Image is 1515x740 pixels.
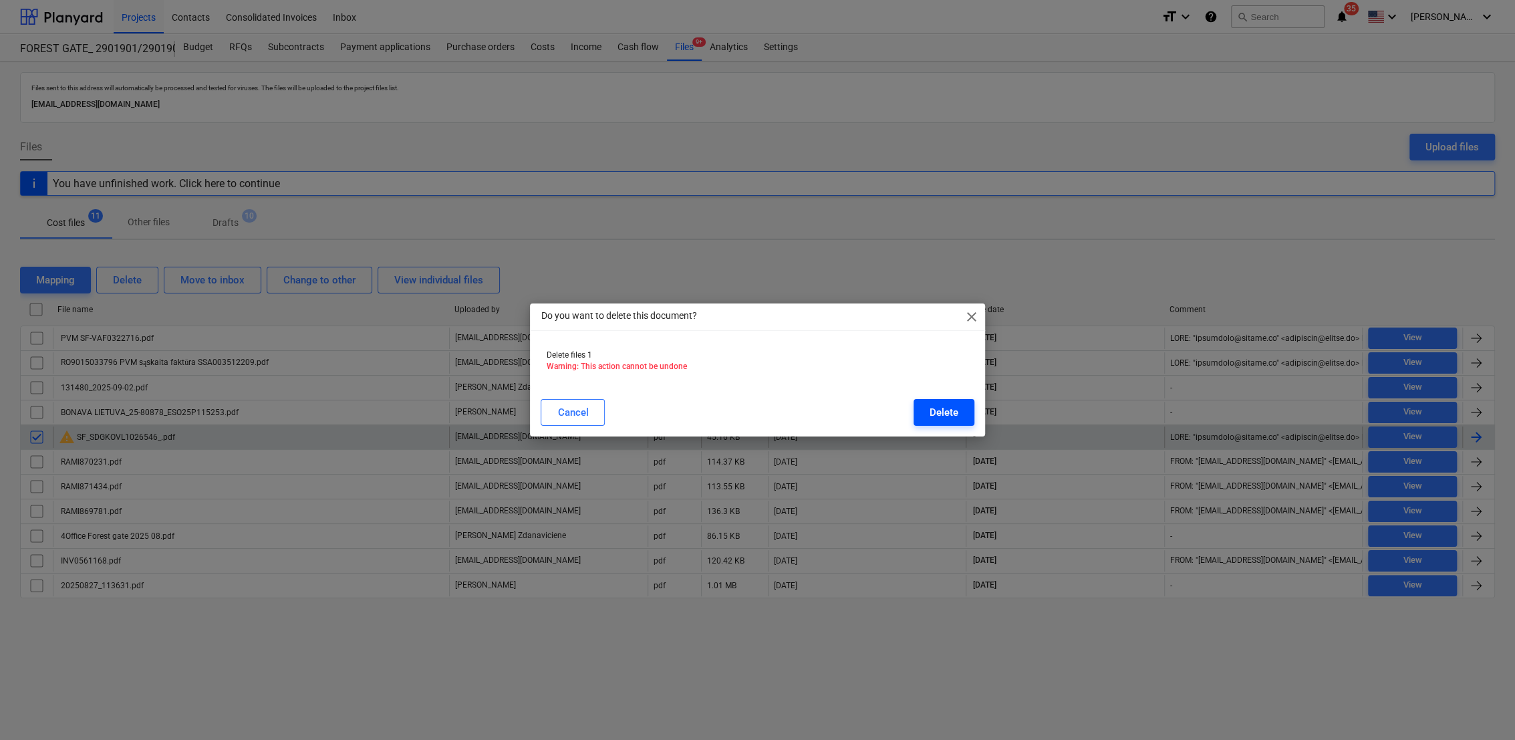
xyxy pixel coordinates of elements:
button: Cancel [541,399,605,426]
p: Delete files 1 [546,350,968,361]
div: Delete [930,404,958,421]
p: Warning: This action cannot be undone [546,361,968,372]
iframe: Chat Widget [1448,676,1515,740]
span: close [964,309,980,325]
div: Cancel [557,404,588,421]
button: Delete [914,399,974,426]
p: Do you want to delete this document? [541,309,696,323]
